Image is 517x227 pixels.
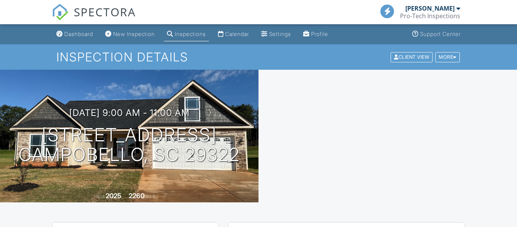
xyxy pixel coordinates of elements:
[225,31,249,37] div: Calendar
[69,108,190,118] h3: [DATE] 9:00 am - 11:00 am
[64,31,93,37] div: Dashboard
[400,12,460,20] div: Pro-Tech Inspections
[258,27,294,41] a: Settings
[435,52,460,62] div: More
[106,192,121,200] div: 2025
[56,50,460,64] h1: Inspection Details
[102,27,158,41] a: New Inspection
[129,192,145,200] div: 2260
[74,4,136,20] span: SPECTORA
[113,31,155,37] div: New Inspection
[53,27,96,41] a: Dashboard
[409,27,464,41] a: Support Center
[420,31,461,37] div: Support Center
[52,10,136,26] a: SPECTORA
[164,27,209,41] a: Inspections
[19,125,240,165] h1: [STREET_ADDRESS] Campobello, SC 29322
[146,194,156,199] span: sq. ft.
[215,27,252,41] a: Calendar
[269,31,291,37] div: Settings
[391,52,433,62] div: Client View
[390,54,434,59] a: Client View
[405,5,455,12] div: [PERSON_NAME]
[300,27,331,41] a: Profile
[175,31,206,37] div: Inspections
[96,194,104,199] span: Built
[52,4,69,20] img: The Best Home Inspection Software - Spectora
[311,31,328,37] div: Profile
